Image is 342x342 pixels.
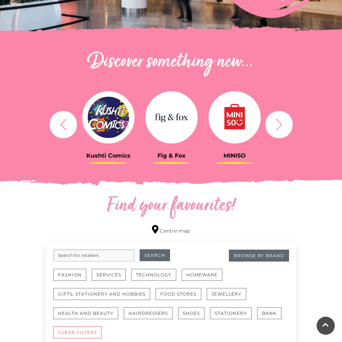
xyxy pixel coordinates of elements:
h3: Fig & Fox [145,152,198,159]
a: Gifts, Stationery and Hobbies [53,288,156,307]
button: Jewellery [207,288,246,300]
input: Search for retailers [53,249,135,262]
a: Jewellery [207,288,252,307]
a: Homeware [182,269,228,288]
a: Technology [131,269,182,288]
a: Stationery [210,307,257,326]
a: Kushti Comics [82,88,135,159]
a: Browse By Brand [229,250,289,262]
button: Fashion [53,269,86,281]
a: Centre map [152,225,190,235]
a: Hairdressers [124,307,178,326]
a: Shoes [178,307,210,326]
button: Services [92,269,126,281]
a: Food Stores [156,288,207,307]
button: CLEAR FILTERS [53,326,102,338]
button: Shoes [178,307,205,319]
button: Bank [257,307,281,319]
a: MINISO [209,88,261,159]
a: Fashion [53,269,92,288]
h3: MINISO [209,152,261,159]
button: Food Stores [156,288,201,300]
button: Health and Beauty [53,307,118,319]
h2: Find your favourites! [46,195,296,218]
button: Hairdressers [124,307,173,319]
button: Search [140,249,170,261]
button: Gifts, Stationery and Hobbies [53,288,150,300]
button: Stationery [210,307,252,319]
a: Bank [257,307,287,326]
h2: Discover something new... [46,51,296,74]
a: Services [92,269,131,288]
button: Technology [131,269,176,281]
button: Homeware [182,269,222,281]
a: Fig & Fox [145,88,198,159]
h3: Kushti Comics [82,152,135,159]
a: Health and Beauty [53,307,124,326]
